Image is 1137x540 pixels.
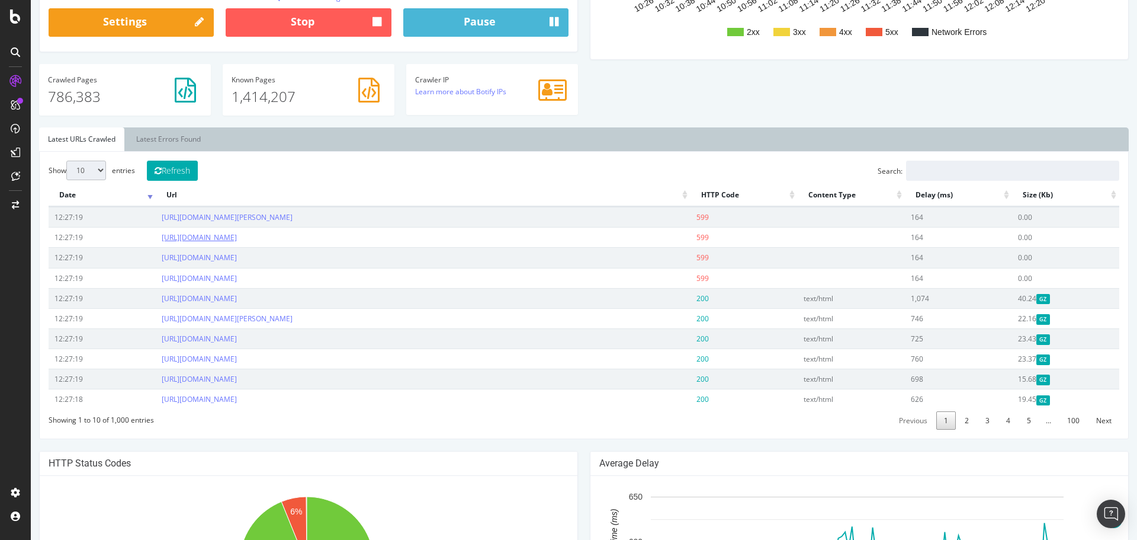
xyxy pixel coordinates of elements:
button: Pause [372,8,538,37]
td: 12:27:18 [18,389,125,409]
a: Learn more about Botify IPs [384,87,476,97]
td: 12:27:19 [18,369,125,389]
text: 650 [598,492,612,501]
p: 786,383 [17,87,171,107]
th: Url: activate to sort column ascending [125,184,659,207]
td: text/html [767,349,874,369]
span: 200 [666,314,678,324]
td: 12:27:19 [18,227,125,247]
td: text/html [767,328,874,349]
h4: HTTP Status Codes [18,458,538,469]
h4: Pages Crawled [17,76,171,84]
a: Latest URLs Crawled [8,127,94,151]
input: Search: [875,161,1088,181]
td: text/html [767,389,874,409]
button: Refresh [116,161,167,181]
td: 746 [874,308,981,328]
a: Settings [18,8,183,37]
th: Content Type: activate to sort column ascending [767,184,874,207]
td: 698 [874,369,981,389]
td: 626 [874,389,981,409]
a: 5 [988,411,1008,430]
td: 12:27:19 [18,349,125,369]
a: [URL][DOMAIN_NAME] [131,334,206,344]
span: 599 [666,273,678,283]
td: 164 [874,227,981,247]
th: Size (Kb): activate to sort column ascending [981,184,1088,207]
td: 12:27:19 [18,247,125,267]
td: 725 [874,328,981,349]
a: [URL][DOMAIN_NAME][PERSON_NAME] [131,314,262,324]
a: [URL][DOMAIN_NAME] [131,253,206,263]
div: Showing 1 to 10 of 1,000 entries [18,410,123,425]
text: 4xx [808,27,821,37]
td: 19.45 [981,389,1088,409]
h4: Pages Known [201,76,355,84]
td: 0.00 [981,207,1088,227]
span: 200 [666,334,678,344]
td: text/html [767,308,874,328]
a: [URL][DOMAIN_NAME] [131,374,206,384]
label: Show entries [18,161,104,180]
span: Gzipped Content [1006,334,1019,344]
h4: Average Delay [568,458,1088,469]
td: 164 [874,247,981,267]
span: 200 [666,354,678,364]
a: 3 [947,411,966,430]
a: Latest Errors Found [97,127,179,151]
td: 40.24 [981,288,1088,308]
label: Search: [847,161,1088,181]
span: Gzipped Content [1006,314,1019,324]
div: Open Intercom Messenger [1097,500,1125,528]
span: Gzipped Content [1006,395,1019,405]
th: Date: activate to sort column ascending [18,184,125,207]
text: 2xx [716,27,729,37]
span: 200 [666,394,678,404]
a: 4 [968,411,987,430]
text: Network Errors [901,27,956,37]
a: [URL][DOMAIN_NAME][PERSON_NAME] [131,212,262,222]
td: 0.00 [981,247,1088,267]
a: 2 [926,411,946,430]
span: 599 [666,212,678,222]
select: Showentries [36,161,75,180]
span: Gzipped Content [1006,354,1019,365]
td: 15.68 [981,369,1088,389]
a: 100 [1029,411,1056,430]
td: 0.00 [981,227,1088,247]
a: Previous [860,411,904,430]
span: 200 [666,293,678,303]
a: [URL][DOMAIN_NAME] [131,394,206,404]
td: 22.16 [981,308,1088,328]
td: 12:27:19 [18,288,125,308]
td: 23.43 [981,328,1088,349]
td: 12:27:19 [18,308,125,328]
td: 0.00 [981,268,1088,288]
a: [URL][DOMAIN_NAME] [131,354,206,364]
td: 164 [874,207,981,227]
h4: Crawler IP [384,76,538,84]
span: 599 [666,232,678,242]
td: 1,074 [874,288,981,308]
p: 1,414,207 [201,87,355,107]
span: 200 [666,374,678,384]
text: 6% [259,507,271,516]
td: 760 [874,349,981,369]
text: 5xx [855,27,868,37]
a: [URL][DOMAIN_NAME] [131,232,206,242]
a: Next [1058,411,1088,430]
td: 12:27:19 [18,268,125,288]
th: Delay (ms): activate to sort column ascending [874,184,981,207]
td: 12:27:19 [18,207,125,227]
span: Gzipped Content [1006,375,1019,385]
td: 164 [874,268,981,288]
td: 12:27:19 [18,328,125,349]
td: text/html [767,288,874,308]
span: … [1008,416,1027,426]
a: [URL][DOMAIN_NAME] [131,273,206,283]
span: Gzipped Content [1006,294,1019,304]
td: 23.37 [981,349,1088,369]
text: 3xx [762,27,775,37]
span: 599 [666,253,678,263]
td: text/html [767,369,874,389]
